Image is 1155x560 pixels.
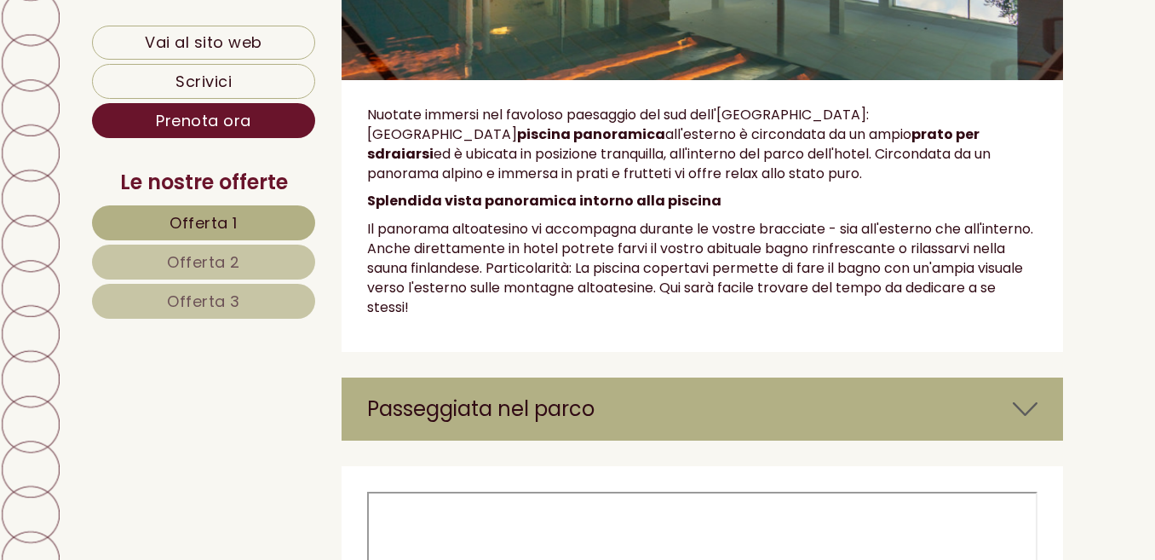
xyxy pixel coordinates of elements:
strong: piscina panoramica [517,124,665,144]
p: Nuotate immersi nel favoloso paesaggio del sud dell'[GEOGRAPHIC_DATA]: [GEOGRAPHIC_DATA] all'este... [367,106,1038,183]
a: Prenota ora [92,103,315,138]
a: Vai al sito web [92,26,315,60]
a: Scrivici [92,64,315,99]
span: Offerta 2 [167,251,240,273]
p: Il panorama altoatesino vi accompagna durante le vostre bracciate - sia all'esterno che all'inter... [367,220,1038,317]
div: Hotel Tenz [26,53,280,66]
button: Invia [582,444,672,479]
div: Passeggiata nel parco [342,378,1064,441]
strong: prato per sdraiarsi [367,124,980,164]
span: Offerta 1 [170,212,238,234]
small: 11:45 [26,86,280,98]
div: Buon giorno, come possiamo aiutarla? [13,49,289,101]
div: Le nostre offerte [92,168,315,197]
div: lunedì [302,13,370,41]
strong: Splendida vista panoramica intorno alla piscina [367,191,721,211]
span: Offerta 3 [167,291,240,312]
